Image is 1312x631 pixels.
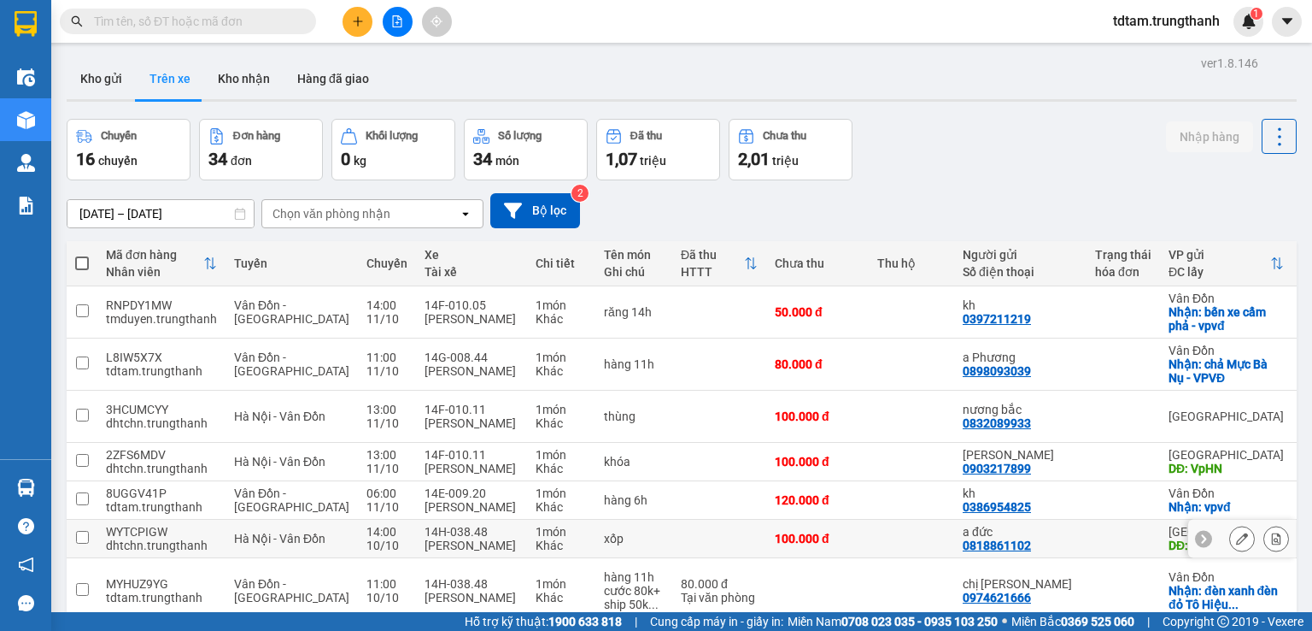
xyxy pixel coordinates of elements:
[1168,462,1284,475] div: DĐ: VpHN
[775,532,860,545] div: 100.000 đ
[425,487,518,500] div: 14E-009.20
[536,500,587,514] div: Khác
[366,577,407,591] div: 11:00
[536,257,587,270] div: Chi tiết
[729,119,852,180] button: Chưa thu2,01 triệu
[352,15,364,27] span: plus
[536,591,587,604] div: Khác
[76,149,95,169] span: 16
[963,591,1031,604] div: 0974621666
[963,539,1031,552] div: 0818861102
[1228,598,1239,611] span: ...
[366,500,407,514] div: 11/10
[425,312,518,326] div: [PERSON_NAME]
[536,525,587,539] div: 1 món
[234,351,349,378] span: Vân Đồn - [GEOGRAPHIC_DATA]
[425,577,518,591] div: 14H-038.48
[648,598,659,611] span: ...
[1250,8,1262,20] sup: 1
[234,298,349,326] span: Vân Đồn - [GEOGRAPHIC_DATA]
[18,595,34,611] span: message
[604,455,664,469] div: khóa
[199,119,323,180] button: Đơn hàng34đơn
[18,557,34,573] span: notification
[101,130,137,142] div: Chuyến
[425,298,518,312] div: 14F-010.05
[106,312,217,326] div: tmduyen.trungthanh
[963,312,1031,326] div: 0397211219
[738,149,770,169] span: 2,01
[425,462,518,475] div: [PERSON_NAME]
[94,12,296,31] input: Tìm tên, số ĐT hoặc mã đơn
[136,58,204,99] button: Trên xe
[465,612,622,631] span: Hỗ trợ kỹ thuật:
[536,448,587,462] div: 1 món
[106,591,217,604] div: tdtam.trungthanh
[106,248,203,262] div: Mã đơn hàng
[490,193,580,228] button: Bộ lọc
[366,591,407,604] div: 10/10
[366,298,407,312] div: 14:00
[1061,615,1134,628] strong: 0369 525 060
[425,351,518,364] div: 14G-008.44
[106,462,217,475] div: dhtchn.trungthanh
[98,154,138,168] span: chuyến
[1099,10,1233,32] span: tdtam.trungthanh
[366,416,407,430] div: 11/10
[1272,7,1302,37] button: caret-down
[366,539,407,552] div: 10/10
[366,487,407,500] div: 06:00
[536,462,587,475] div: Khác
[366,351,407,364] div: 11:00
[548,615,622,628] strong: 1900 633 818
[604,305,664,319] div: răng 14h
[672,241,766,286] th: Toggle SortBy
[366,448,407,462] div: 13:00
[963,416,1031,430] div: 0832089933
[97,241,225,286] th: Toggle SortBy
[536,416,587,430] div: Khác
[106,364,217,378] div: tdtam.trungthanh
[1168,584,1284,611] div: Nhận: đèn xanh đèn đỏ Tô Hiệu Cẩm Phả -VPVĐ
[473,149,492,169] span: 34
[536,539,587,552] div: Khác
[604,584,664,611] div: cước 80k+ ship 50k (đtt cho lái xe )
[1201,54,1258,73] div: ver 1.8.146
[1147,612,1150,631] span: |
[963,448,1078,462] div: Chị Linh
[1002,618,1007,625] span: ⚪️
[681,265,744,279] div: HTTT
[1095,265,1151,279] div: hóa đơn
[1011,612,1134,631] span: Miền Bắc
[536,351,587,364] div: 1 món
[366,257,407,270] div: Chuyến
[1217,616,1229,628] span: copyright
[775,257,860,270] div: Chưa thu
[1253,8,1259,20] span: 1
[464,119,588,180] button: Số lượng34món
[650,612,783,631] span: Cung cấp máy in - giấy in:
[963,462,1031,475] div: 0903217899
[630,130,662,142] div: Đã thu
[383,7,413,37] button: file-add
[422,7,452,37] button: aim
[234,577,349,604] span: Vân Đồn - [GEOGRAPHIC_DATA]
[106,351,217,364] div: L8IW5X7X
[366,525,407,539] div: 14:00
[354,154,366,168] span: kg
[1095,248,1151,262] div: Trạng thái
[272,205,390,222] div: Chọn văn phòng nhận
[877,257,946,270] div: Thu hộ
[430,15,442,27] span: aim
[234,257,349,270] div: Tuyến
[366,403,407,416] div: 13:00
[763,130,806,142] div: Chưa thu
[231,154,252,168] span: đơn
[536,487,587,500] div: 1 món
[106,577,217,591] div: MYHUZ9YG
[1229,526,1255,551] div: Sửa đơn hàng
[106,487,217,500] div: 8UGGV41P
[1168,292,1284,305] div: Vân Đồn
[963,487,1078,500] div: kh
[963,577,1078,591] div: chị Giang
